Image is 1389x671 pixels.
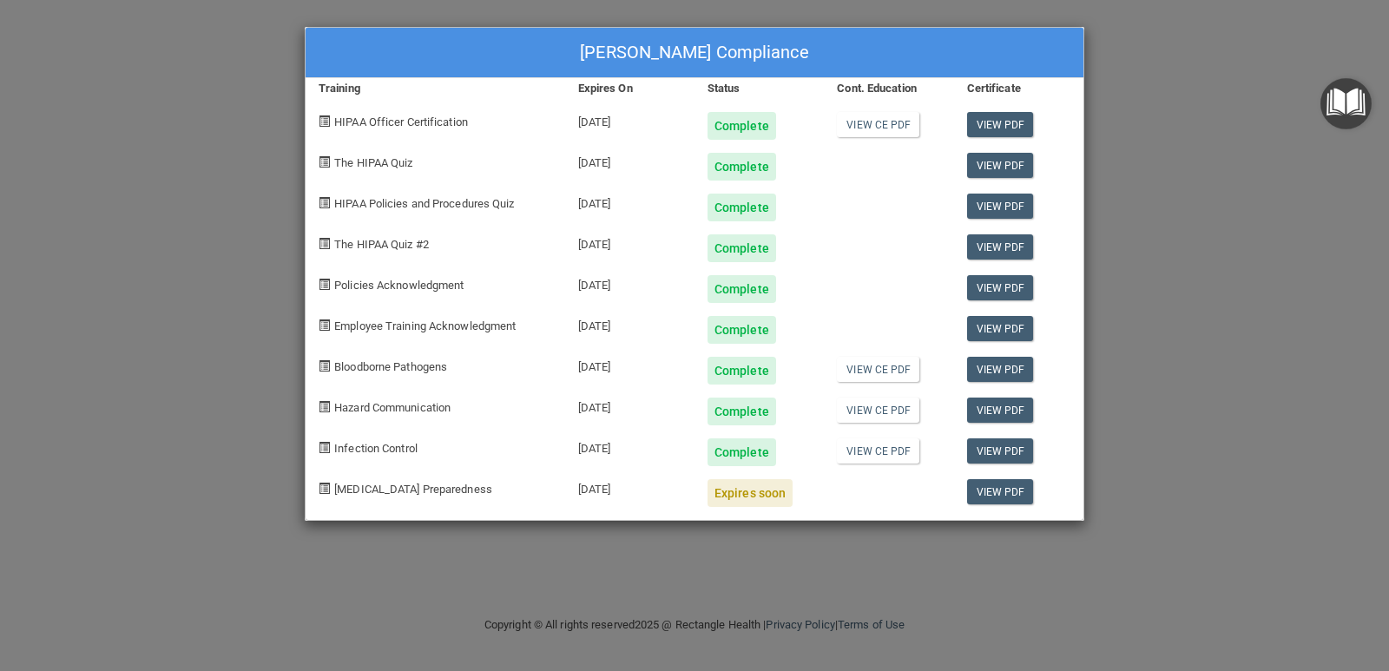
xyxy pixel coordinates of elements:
span: HIPAA Officer Certification [334,115,468,128]
div: [DATE] [565,385,694,425]
div: [DATE] [565,140,694,181]
a: View PDF [967,112,1034,137]
a: View PDF [967,234,1034,260]
div: Complete [708,194,776,221]
div: [DATE] [565,221,694,262]
div: Certificate [954,78,1083,99]
div: Complete [708,316,776,344]
span: [MEDICAL_DATA] Preparedness [334,483,492,496]
span: Hazard Communication [334,401,451,414]
div: Training [306,78,565,99]
span: HIPAA Policies and Procedures Quiz [334,197,514,210]
button: Open Resource Center [1320,78,1372,129]
a: View CE PDF [837,357,919,382]
a: View PDF [967,194,1034,219]
div: Complete [708,357,776,385]
a: View CE PDF [837,112,919,137]
a: View PDF [967,153,1034,178]
a: View PDF [967,398,1034,423]
span: Policies Acknowledgment [334,279,464,292]
a: View PDF [967,357,1034,382]
div: [DATE] [565,303,694,344]
a: View PDF [967,316,1034,341]
div: Complete [708,275,776,303]
div: Cont. Education [824,78,953,99]
div: [DATE] [565,262,694,303]
div: Complete [708,153,776,181]
span: Employee Training Acknowledgment [334,319,516,332]
div: [DATE] [565,99,694,140]
div: Expires soon [708,479,793,507]
a: View PDF [967,479,1034,504]
div: [DATE] [565,425,694,466]
div: [DATE] [565,344,694,385]
div: Expires On [565,78,694,99]
div: [DATE] [565,181,694,221]
div: [PERSON_NAME] Compliance [306,28,1083,78]
span: Bloodborne Pathogens [334,360,447,373]
div: Complete [708,234,776,262]
a: View PDF [967,438,1034,464]
span: Infection Control [334,442,418,455]
div: [DATE] [565,466,694,507]
div: Complete [708,112,776,140]
div: Complete [708,438,776,466]
span: The HIPAA Quiz [334,156,412,169]
a: View PDF [967,275,1034,300]
div: Status [694,78,824,99]
div: Complete [708,398,776,425]
span: The HIPAA Quiz #2 [334,238,429,251]
a: View CE PDF [837,438,919,464]
a: View CE PDF [837,398,919,423]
